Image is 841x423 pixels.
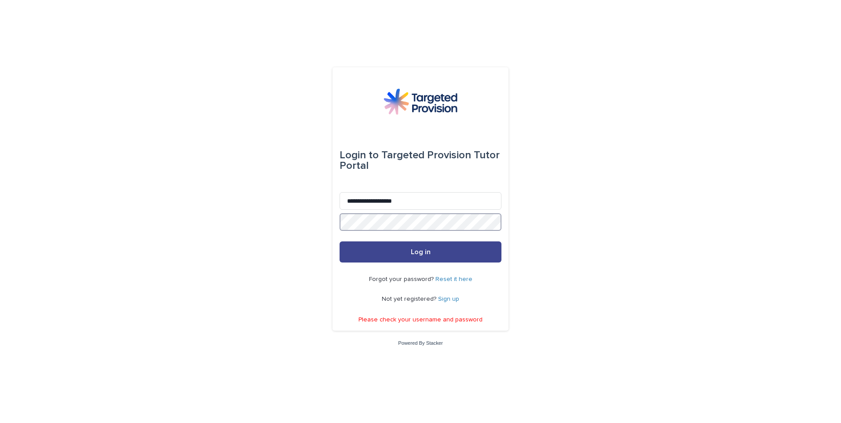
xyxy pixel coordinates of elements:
[340,143,501,178] div: Targeted Provision Tutor Portal
[382,296,438,302] span: Not yet registered?
[369,276,435,282] span: Forgot your password?
[384,88,457,115] img: M5nRWzHhSzIhMunXDL62
[340,241,501,263] button: Log in
[435,276,472,282] a: Reset it here
[398,340,442,346] a: Powered By Stacker
[411,248,431,255] span: Log in
[358,316,483,324] p: Please check your username and password
[438,296,459,302] a: Sign up
[340,150,379,160] span: Login to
